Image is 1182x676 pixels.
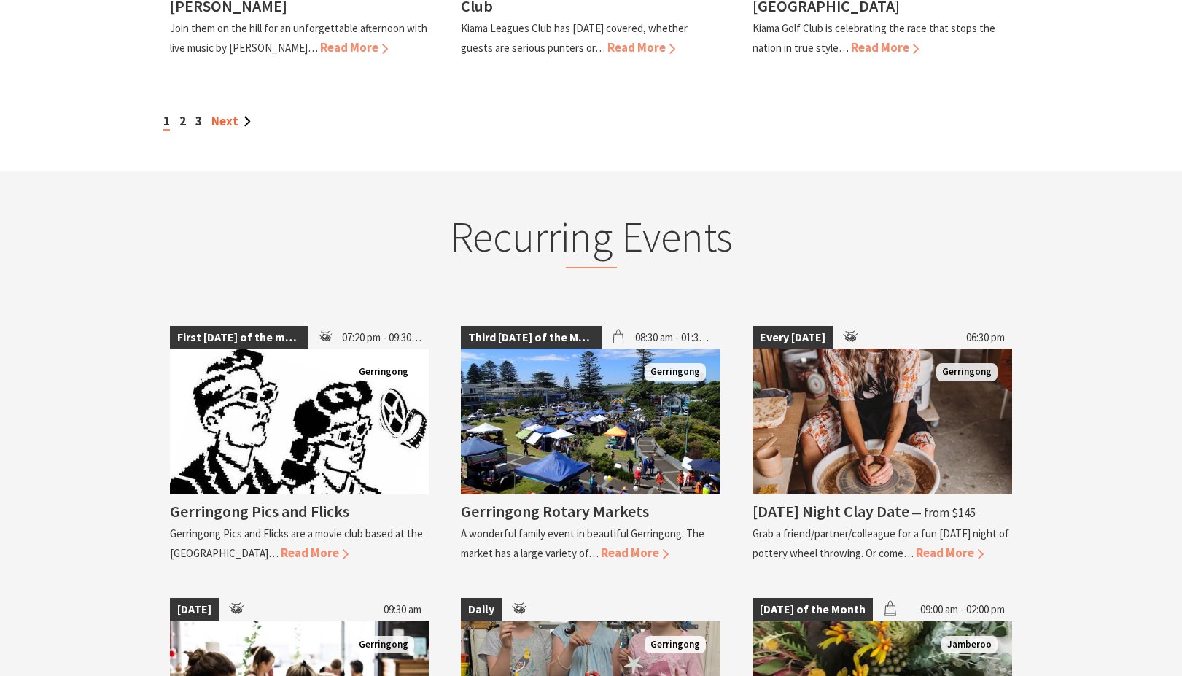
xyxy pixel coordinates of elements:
[211,113,251,129] a: Next
[461,326,720,563] a: Third [DATE] of the Month 08:30 am - 01:30 pm Christmas Market and Street Parade Gerringong Gerri...
[179,113,186,129] a: 2
[306,211,877,268] h2: Recurring Events
[753,326,1012,563] a: Every [DATE] 06:30 pm Photo shows female sitting at pottery wheel with hands on a ball of clay Ge...
[461,21,688,55] p: Kiama Leagues Club has [DATE] covered, whether guests are serious punters or…
[936,363,998,381] span: Gerringong
[170,21,427,55] p: Join them on the hill for an unforgettable afternoon with live music by [PERSON_NAME]…
[170,598,219,621] span: [DATE]
[913,598,1012,621] span: 09:00 am - 02:00 pm
[753,598,873,621] span: [DATE] of the Month
[195,113,202,129] a: 3
[320,39,388,55] span: Read More
[461,501,649,521] h4: Gerringong Rotary Markets
[916,545,984,561] span: Read More
[753,21,995,55] p: Kiama Golf Club is celebrating the race that stops the nation in true style…
[170,326,309,349] span: First [DATE] of the month
[607,39,675,55] span: Read More
[645,363,706,381] span: Gerringong
[645,636,706,654] span: Gerringong
[753,527,1009,560] p: Grab a friend/partner/colleague for a fun [DATE] night of pottery wheel throwing. Or come…
[911,505,976,521] span: ⁠— from $145
[461,598,502,621] span: Daily
[170,527,423,560] p: Gerringong Pics and Flicks are a movie club based at the [GEOGRAPHIC_DATA]…
[376,598,429,621] span: 09:30 am
[163,113,170,131] span: 1
[461,349,720,494] img: Christmas Market and Street Parade
[851,39,919,55] span: Read More
[753,326,833,349] span: Every [DATE]
[281,545,349,561] span: Read More
[753,349,1012,494] img: Photo shows female sitting at pottery wheel with hands on a ball of clay
[170,501,349,521] h4: Gerringong Pics and Flicks
[353,363,414,381] span: Gerringong
[353,636,414,654] span: Gerringong
[941,636,998,654] span: Jamberoo
[461,527,704,560] p: A wonderful family event in beautiful Gerringong. The market has a large variety of…
[753,501,909,521] h4: [DATE] Night Clay Date
[601,545,669,561] span: Read More
[628,326,721,349] span: 08:30 am - 01:30 pm
[335,326,429,349] span: 07:20 pm - 09:30 pm
[170,326,429,563] a: First [DATE] of the month 07:20 pm - 09:30 pm Gerringong Gerringong Pics and Flicks Gerringong Pi...
[959,326,1012,349] span: 06:30 pm
[461,326,601,349] span: Third [DATE] of the Month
